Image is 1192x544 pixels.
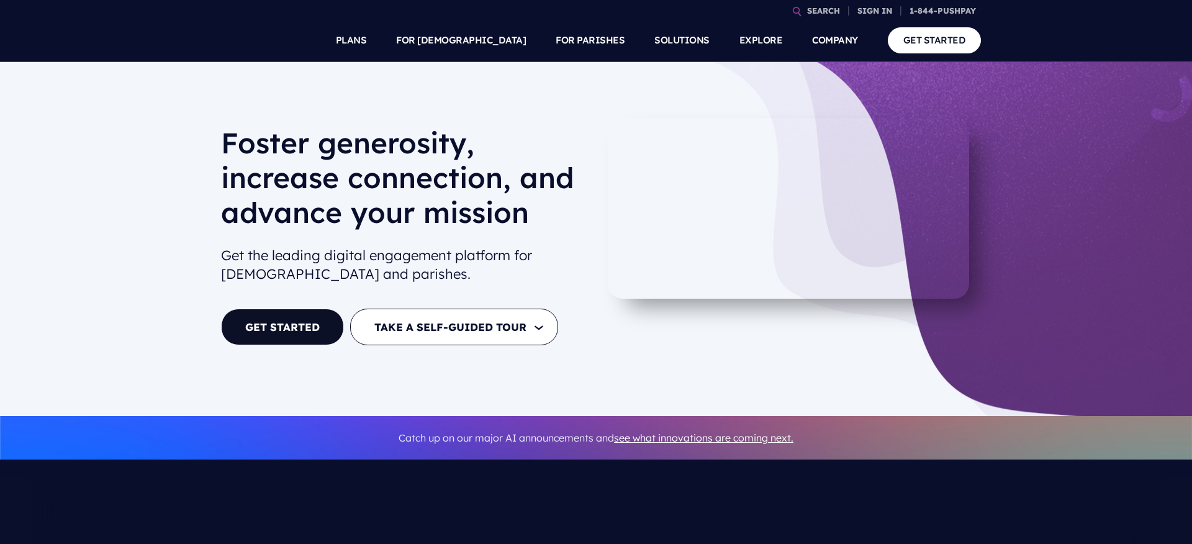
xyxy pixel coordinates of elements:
[556,19,625,62] a: FOR PARISHES
[888,27,982,53] a: GET STARTED
[221,309,344,345] a: GET STARTED
[221,125,586,240] h1: Foster generosity, increase connection, and advance your mission
[350,309,558,345] button: TAKE A SELF-GUIDED TOUR
[336,19,367,62] a: PLANS
[221,241,586,289] h2: Get the leading digital engagement platform for [DEMOGRAPHIC_DATA] and parishes.
[739,19,783,62] a: EXPLORE
[614,432,793,444] a: see what innovations are coming next.
[396,19,526,62] a: FOR [DEMOGRAPHIC_DATA]
[654,19,710,62] a: SOLUTIONS
[812,19,858,62] a: COMPANY
[221,424,971,452] p: Catch up on our major AI announcements and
